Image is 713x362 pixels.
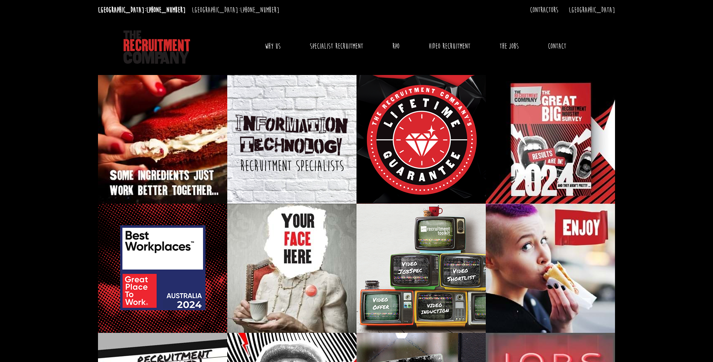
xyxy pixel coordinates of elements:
a: Contact [542,36,572,57]
a: Specialist Recruitment [304,36,369,57]
li: [GEOGRAPHIC_DATA]: [190,3,281,17]
li: [GEOGRAPHIC_DATA]: [96,3,188,17]
a: [PHONE_NUMBER] [240,5,279,15]
a: Why Us [259,36,287,57]
a: RPO [386,36,406,57]
a: Video Recruitment [422,36,477,57]
a: [GEOGRAPHIC_DATA] [569,5,615,15]
a: The Jobs [493,36,525,57]
a: [PHONE_NUMBER] [146,5,186,15]
a: Contractors [530,5,558,15]
img: The Recruitment Company [123,30,190,64]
